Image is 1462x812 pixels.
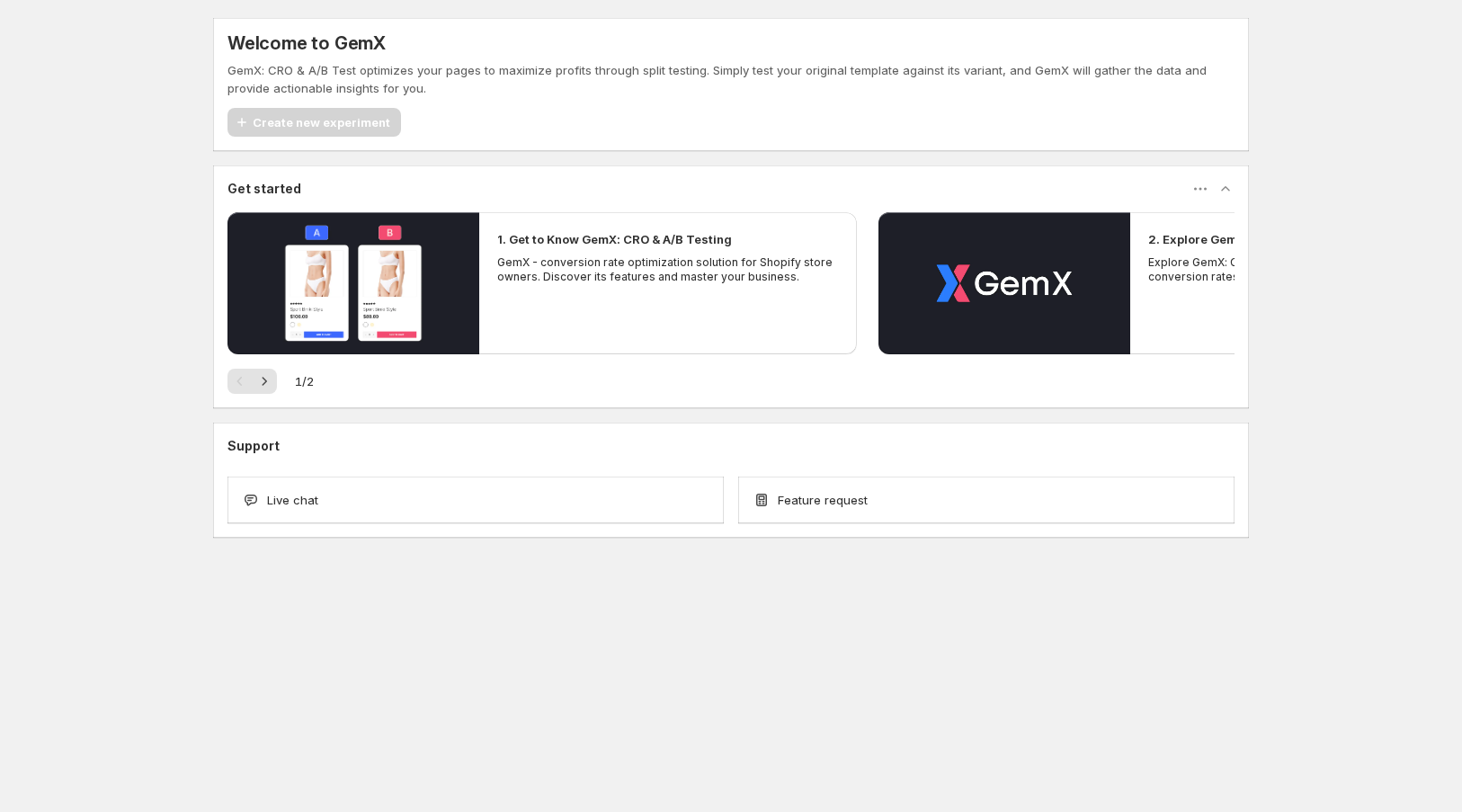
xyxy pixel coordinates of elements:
[227,180,301,198] h3: Get started
[295,372,314,390] span: 1 / 2
[878,212,1130,354] button: Play video
[497,255,839,284] p: GemX - conversion rate optimization solution for Shopify store owners. Discover its features and ...
[227,369,277,394] nav: Pagination
[1148,230,1427,248] h2: 2. Explore GemX: CRO & A/B Testing Use Cases
[227,61,1235,97] p: GemX: CRO & A/B Test optimizes your pages to maximize profits through split testing. Simply test ...
[227,32,386,54] h5: Welcome to GemX
[497,230,732,248] h2: 1. Get to Know GemX: CRO & A/B Testing
[267,491,318,509] span: Live chat
[252,369,277,394] button: Next
[227,437,280,455] h3: Support
[778,491,868,509] span: Feature request
[227,212,479,354] button: Play video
